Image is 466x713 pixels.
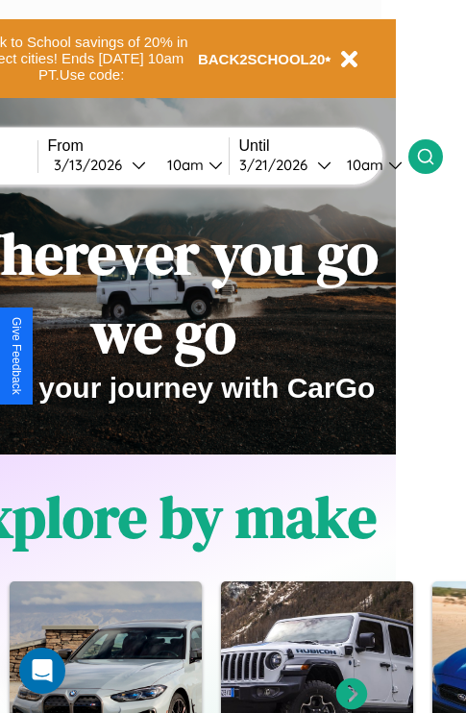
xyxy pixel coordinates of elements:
div: Open Intercom Messenger [19,648,65,694]
div: 10am [337,156,388,174]
label: Until [239,137,408,155]
b: BACK2SCHOOL20 [198,51,326,67]
label: From [48,137,229,155]
button: 10am [331,155,408,175]
div: 3 / 21 / 2026 [239,156,317,174]
button: 3/13/2026 [48,155,152,175]
button: 10am [152,155,229,175]
div: Give Feedback [10,317,23,395]
div: 3 / 13 / 2026 [54,156,132,174]
div: 10am [158,156,208,174]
